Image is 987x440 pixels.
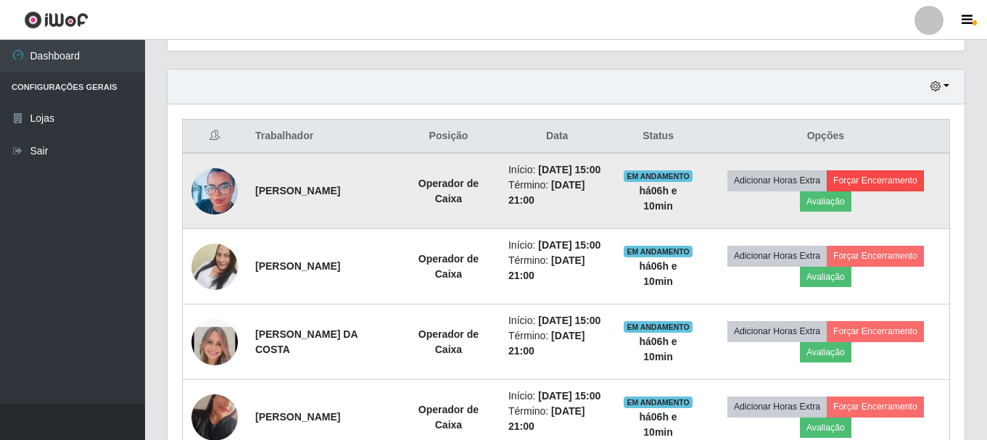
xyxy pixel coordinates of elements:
[508,328,606,359] li: Término:
[397,120,500,154] th: Posição
[727,397,827,417] button: Adicionar Horas Extra
[191,225,238,308] img: 1742563763298.jpeg
[255,328,358,355] strong: [PERSON_NAME] DA COSTA
[418,404,479,431] strong: Operador de Caixa
[508,162,606,178] li: Início:
[800,418,851,438] button: Avaliação
[255,185,340,196] strong: [PERSON_NAME]
[702,120,950,154] th: Opções
[508,253,606,283] li: Término:
[639,185,677,212] strong: há 06 h e 10 min
[538,390,600,402] time: [DATE] 15:00
[639,411,677,438] strong: há 06 h e 10 min
[418,253,479,280] strong: Operador de Caixa
[827,170,924,191] button: Forçar Encerramento
[191,308,238,375] img: 1743360522748.jpeg
[418,178,479,204] strong: Operador de Caixa
[247,120,397,154] th: Trabalhador
[508,238,606,253] li: Início:
[508,313,606,328] li: Início:
[624,170,693,182] span: EM ANDAMENTO
[727,246,827,266] button: Adicionar Horas Extra
[727,170,827,191] button: Adicionar Horas Extra
[255,411,340,423] strong: [PERSON_NAME]
[614,120,701,154] th: Status
[827,246,924,266] button: Forçar Encerramento
[639,336,677,362] strong: há 06 h e 10 min
[800,267,851,287] button: Avaliação
[800,191,851,212] button: Avaliação
[800,342,851,362] button: Avaliação
[255,260,340,272] strong: [PERSON_NAME]
[624,321,693,333] span: EM ANDAMENTO
[508,389,606,404] li: Início:
[508,178,606,208] li: Término:
[24,11,88,29] img: CoreUI Logo
[538,239,600,251] time: [DATE] 15:00
[827,321,924,341] button: Forçar Encerramento
[500,120,614,154] th: Data
[639,260,677,287] strong: há 06 h e 10 min
[538,315,600,326] time: [DATE] 15:00
[624,246,693,257] span: EM ANDAMENTO
[508,404,606,434] li: Término:
[191,162,238,220] img: 1650895174401.jpeg
[538,164,600,175] time: [DATE] 15:00
[418,328,479,355] strong: Operador de Caixa
[624,397,693,408] span: EM ANDAMENTO
[827,397,924,417] button: Forçar Encerramento
[727,321,827,341] button: Adicionar Horas Extra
